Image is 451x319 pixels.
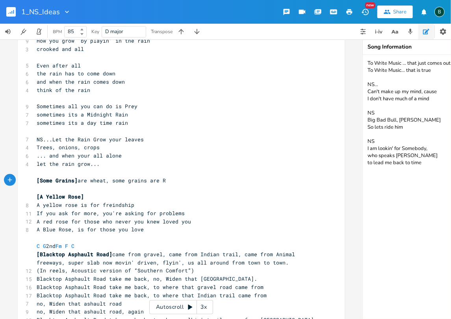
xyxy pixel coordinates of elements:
[37,78,125,85] span: and when the rain comes down
[37,308,144,315] span: no, Widen that ashault road, again
[37,119,128,126] span: sometimes its a day time rain
[71,242,74,250] span: C
[37,292,267,299] span: Blacktop Asphault Road take me back, to where that Indian trail came from
[37,283,264,291] span: Blacktop Asphault Road take me back, to where that gravel road came from
[37,193,84,200] span: [A Yellow Rose]
[37,152,122,159] span: ... and when your all alone
[37,226,144,233] span: A Blue Rose, is for those you love
[37,70,115,77] span: the rain has to come down
[56,242,62,250] span: Fm
[53,30,62,34] div: BPM
[393,8,406,15] div: Share
[37,62,81,69] span: Even after all
[37,201,134,208] span: A yellow rose is for freindship
[37,144,100,151] span: Trees, onions, crops
[65,242,68,250] span: F
[37,210,185,217] span: If you ask for more, you're asking for problems
[37,251,112,258] span: [Blacktop Asphault Road]
[197,300,211,314] div: 3x
[37,300,122,307] span: no, Widen that ashault road
[37,177,78,184] span: [Some Grains]
[37,218,191,225] span: A red rose for those who never you knew loved you
[105,28,123,35] span: D major
[37,267,194,274] span: (In reels, Acoustic version of “Southern Comfort”)
[91,29,99,34] div: Key
[357,5,373,19] button: New
[434,3,445,21] button: B
[37,242,40,250] span: C
[43,242,46,250] span: G
[37,177,166,184] span: are wheat, some grains are R
[365,2,375,8] div: New
[377,6,413,18] button: Share
[434,7,445,17] div: BruCe
[37,86,90,94] span: think of the rain
[21,8,60,15] span: 1_NS_Ideas
[37,251,298,266] span: came from gravel, came from Indian trail, came from Animal freeways, super slab now movin' driven...
[149,300,213,314] div: Autoscroll
[37,275,257,282] span: Blacktop Asphault Road take me back, no, Widen that [GEOGRAPHIC_DATA].
[37,111,128,118] span: sometimes its a Midnight Rain
[151,29,173,34] div: Transpose
[37,45,84,53] span: crooked and all
[37,160,100,167] span: let the rain grow...
[37,242,78,250] span: 2nd
[37,37,150,44] span: How you grow by playin' in the rain
[37,136,144,143] span: NS...Let the Rain Grow your leaves
[37,103,137,110] span: Sometimes all you can do is Prey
